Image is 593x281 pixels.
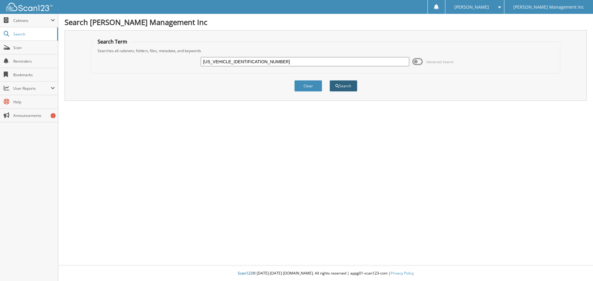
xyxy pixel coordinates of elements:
div: Searches all cabinets, folders, files, metadata, and keywords [95,48,557,53]
span: User Reports [13,86,51,91]
h1: Search [PERSON_NAME] Management Inc [65,17,587,27]
div: 1 [51,113,56,118]
legend: Search Term [95,38,130,45]
span: Help [13,99,55,105]
button: Search [330,80,357,92]
button: Clear [294,80,322,92]
span: Advanced Search [426,60,454,64]
a: Privacy Policy [391,271,414,276]
span: [PERSON_NAME] Management Inc [513,5,584,9]
span: Search [13,31,54,37]
img: scan123-logo-white.svg [6,3,53,11]
span: Scan123 [238,271,253,276]
span: [PERSON_NAME] [454,5,489,9]
span: Bookmarks [13,72,55,77]
div: © [DATE]-[DATE] [DOMAIN_NAME]. All rights reserved | appg01-scan123-com | [58,266,593,281]
span: Announcements [13,113,55,118]
span: Reminders [13,59,55,64]
span: Scan [13,45,55,50]
span: Cabinets [13,18,51,23]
